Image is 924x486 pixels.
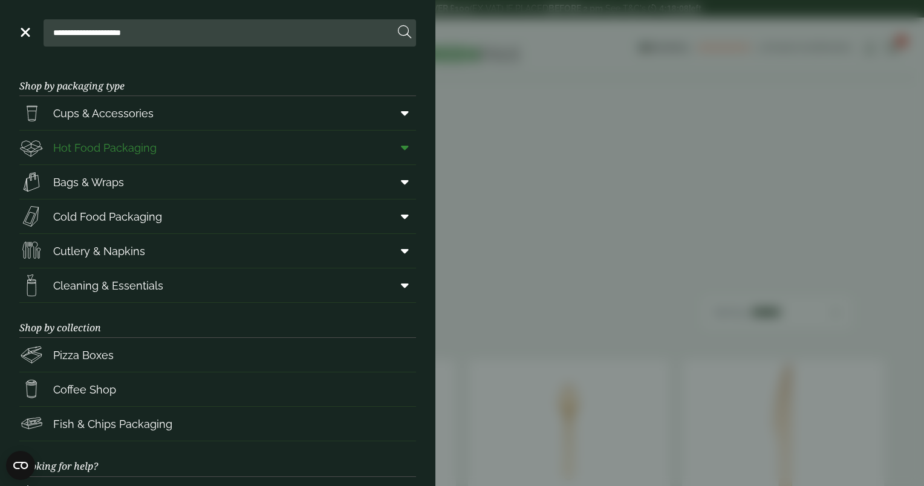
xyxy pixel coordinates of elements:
h3: Looking for help? [19,441,416,476]
a: Hot Food Packaging [19,131,416,164]
h3: Shop by packaging type [19,61,416,96]
span: Cutlery & Napkins [53,243,145,259]
a: Pizza Boxes [19,338,416,372]
a: Fish & Chips Packaging [19,407,416,441]
img: Pizza_boxes.svg [19,343,44,367]
span: Cups & Accessories [53,105,154,121]
h3: Shop by collection [19,303,416,338]
img: FishNchip_box.svg [19,412,44,436]
img: Deli_box.svg [19,135,44,160]
span: Coffee Shop [53,381,116,398]
a: Cups & Accessories [19,96,416,130]
img: Paper_carriers.svg [19,170,44,194]
span: Cleaning & Essentials [53,277,163,294]
a: Cutlery & Napkins [19,234,416,268]
img: open-wipe.svg [19,273,44,297]
button: Open CMP widget [6,451,35,480]
img: HotDrink_paperCup.svg [19,377,44,401]
span: Bags & Wraps [53,174,124,190]
a: Bags & Wraps [19,165,416,199]
span: Cold Food Packaging [53,209,162,225]
span: Pizza Boxes [53,347,114,363]
a: Coffee Shop [19,372,416,406]
img: PintNhalf_cup.svg [19,101,44,125]
span: Hot Food Packaging [53,140,157,156]
a: Cleaning & Essentials [19,268,416,302]
span: Fish & Chips Packaging [53,416,172,432]
img: Sandwich_box.svg [19,204,44,228]
a: Cold Food Packaging [19,199,416,233]
img: Cutlery.svg [19,239,44,263]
